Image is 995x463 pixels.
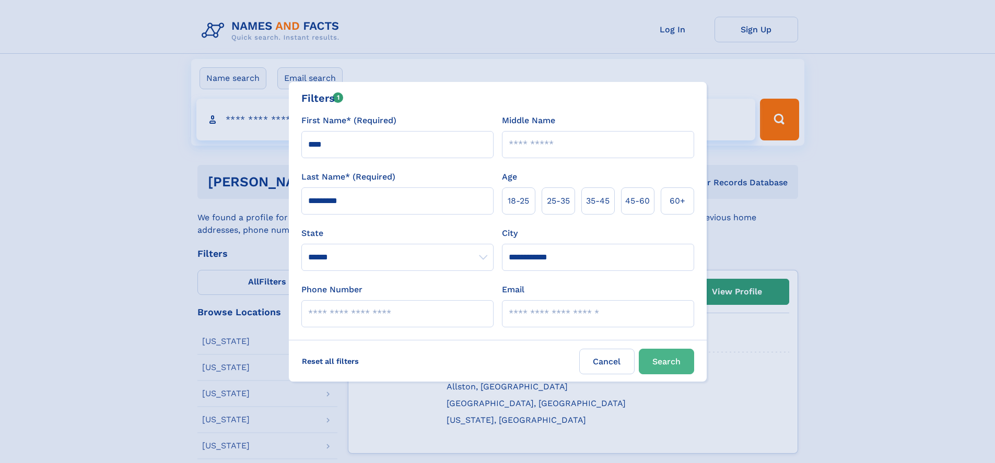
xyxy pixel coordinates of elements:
span: 60+ [670,195,685,207]
label: Cancel [579,349,635,374]
label: Reset all filters [295,349,366,374]
button: Search [639,349,694,374]
span: 45‑60 [625,195,650,207]
div: Filters [301,90,344,106]
span: 35‑45 [586,195,610,207]
label: Phone Number [301,283,362,296]
label: Last Name* (Required) [301,171,395,183]
label: Email [502,283,524,296]
label: Middle Name [502,114,555,127]
span: 25‑35 [547,195,570,207]
label: First Name* (Required) [301,114,396,127]
span: 18‑25 [508,195,529,207]
label: Age [502,171,517,183]
label: State [301,227,494,240]
label: City [502,227,518,240]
